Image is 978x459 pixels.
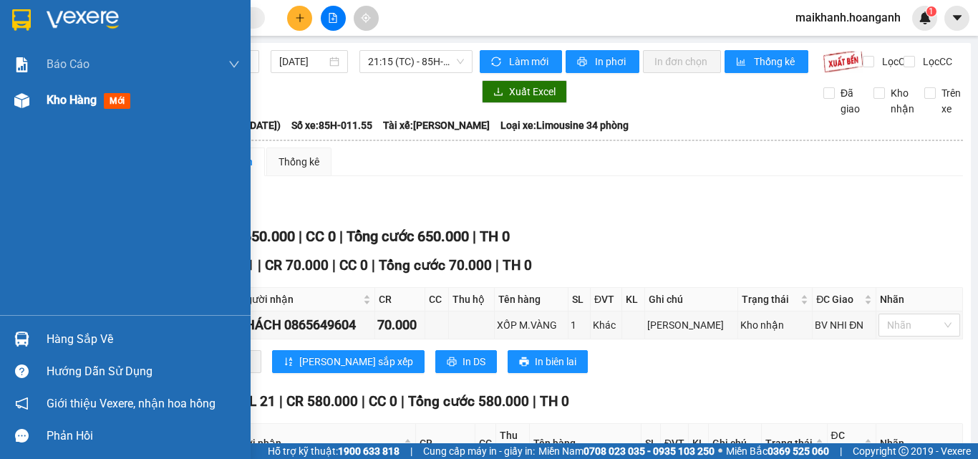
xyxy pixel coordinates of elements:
[503,257,532,274] span: TH 0
[47,395,216,412] span: Giới thiệu Vexere, nhận hoa hồng
[473,228,476,245] span: |
[306,228,336,245] span: CC 0
[463,354,485,369] span: In DS
[227,435,401,451] span: Người nhận
[265,257,329,274] span: CR 70.000
[228,59,240,70] span: down
[339,228,343,245] span: |
[423,443,535,459] span: Cung cấp máy in - giấy in:
[47,93,97,107] span: Kho hàng
[919,11,931,24] img: icon-new-feature
[500,117,629,133] span: Loại xe: Limousine 34 phòng
[379,257,492,274] span: Tổng cước 70.000
[295,13,305,23] span: plus
[535,354,576,369] span: In biên lai
[15,429,29,443] span: message
[284,357,294,368] span: sort-ascending
[449,288,495,311] th: Thu hộ
[383,117,490,133] span: Tài xế: [PERSON_NAME]
[497,317,566,333] div: XỐP M.VÀNG
[272,350,425,373] button: sort-ascending[PERSON_NAME] sắp xếp
[279,54,326,69] input: 11/09/2025
[593,317,619,333] div: Khác
[268,443,400,459] span: Hỗ trợ kỹ thuật:
[493,87,503,98] span: download
[591,288,622,311] th: ĐVT
[645,288,737,311] th: Ghi chú
[377,315,422,335] div: 70.000
[725,50,808,73] button: bar-chartThống kê
[221,228,295,245] span: CR 650.000
[362,393,365,410] span: |
[509,84,556,100] span: Xuất Excel
[533,393,536,410] span: |
[509,54,551,69] span: Làm mới
[936,85,967,117] span: Trên xe
[287,6,312,31] button: plus
[754,54,797,69] span: Thống kê
[47,425,240,447] div: Phản hồi
[425,288,449,311] th: CC
[595,54,628,69] span: In phơi
[951,11,964,24] span: caret-down
[286,393,358,410] span: CR 580.000
[880,435,959,451] div: Nhãn
[258,257,261,274] span: |
[291,117,372,133] span: Số xe: 85H-011.55
[447,357,457,368] span: printer
[401,393,405,410] span: |
[372,257,375,274] span: |
[375,288,425,311] th: CR
[538,443,715,459] span: Miền Nam
[742,291,798,307] span: Trạng thái
[332,257,336,274] span: |
[816,291,861,307] span: ĐC Giao
[410,443,412,459] span: |
[495,288,568,311] th: Tên hàng
[519,357,529,368] span: printer
[643,50,721,73] button: In đơn chọn
[338,445,400,457] strong: 1900 633 818
[15,397,29,410] span: notification
[840,443,842,459] span: |
[328,13,338,23] span: file-add
[361,13,371,23] span: aim
[944,6,969,31] button: caret-down
[238,315,372,335] div: KHÁCH 0865649604
[15,364,29,378] span: question-circle
[929,6,934,16] span: 1
[495,257,499,274] span: |
[765,435,813,451] span: Trạng thái
[718,448,722,454] span: ⚪️
[482,80,567,103] button: downloadXuất Excel
[347,228,469,245] span: Tổng cước 650.000
[279,393,283,410] span: |
[647,317,735,333] div: [PERSON_NAME]
[299,354,413,369] span: [PERSON_NAME] sắp xếp
[279,154,319,170] div: Thống kê
[435,350,497,373] button: printerIn DS
[321,6,346,31] button: file-add
[14,332,29,347] img: warehouse-icon
[368,51,464,72] span: 21:15 (TC) - 85H-011.55
[354,6,379,31] button: aim
[239,291,360,307] span: Người nhận
[540,393,569,410] span: TH 0
[480,50,562,73] button: syncLàm mới
[885,85,920,117] span: Kho nhận
[47,55,89,73] span: Báo cáo
[491,57,503,68] span: sync
[899,446,909,456] span: copyright
[47,361,240,382] div: Hướng dẫn sử dụng
[508,350,588,373] button: printerIn biên lai
[876,54,914,69] span: Lọc CR
[584,445,715,457] strong: 0708 023 035 - 0935 103 250
[577,57,589,68] span: printer
[299,228,302,245] span: |
[815,317,873,333] div: BV NHI ĐN
[917,54,954,69] span: Lọc CC
[14,57,29,72] img: solution-icon
[47,329,240,350] div: Hàng sắp về
[835,85,866,117] span: Đã giao
[622,288,645,311] th: KL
